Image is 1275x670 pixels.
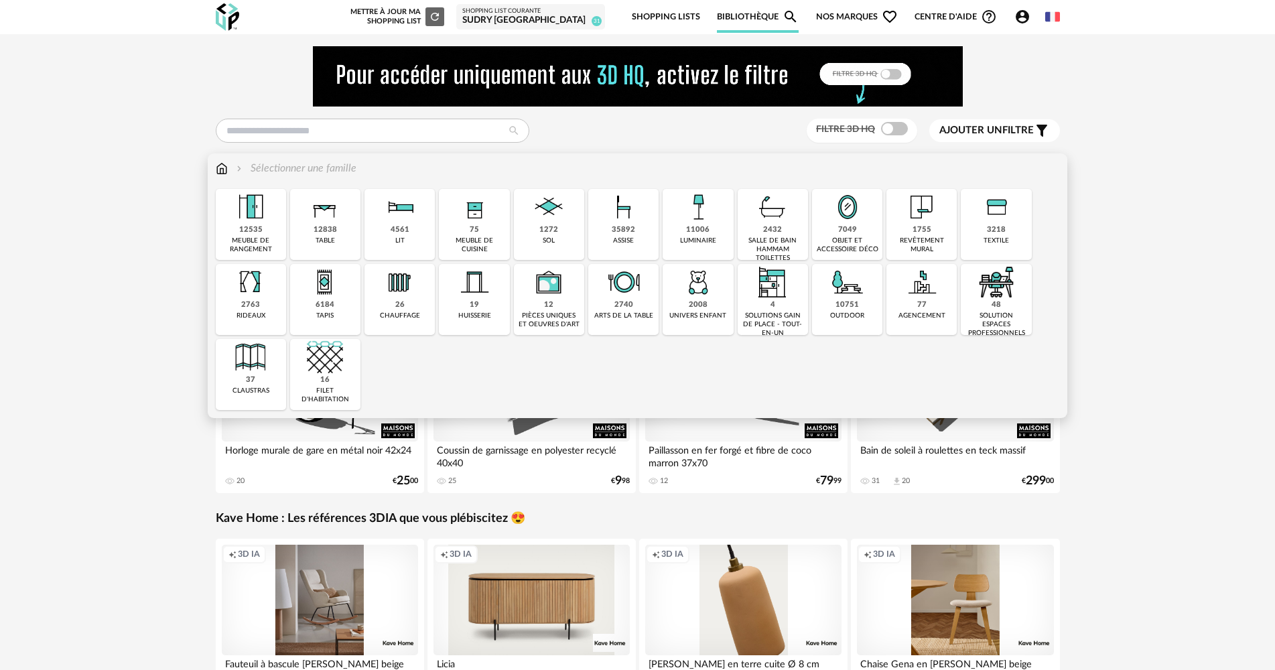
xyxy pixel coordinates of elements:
[816,1,898,33] span: Nos marques
[606,189,642,225] img: Assise.png
[873,549,895,559] span: 3D IA
[987,225,1006,235] div: 3218
[382,189,418,225] img: Literie.png
[234,161,356,176] div: Sélectionner une famille
[237,312,265,320] div: rideaux
[857,442,1054,468] div: Bain de soleil à roulettes en teck massif
[592,16,602,26] span: 31
[440,549,448,559] span: Creation icon
[397,476,410,486] span: 25
[913,225,931,235] div: 1755
[216,161,228,176] img: svg+xml;base64,PHN2ZyB3aWR0aD0iMTYiIGhlaWdodD0iMTciIHZpZXdCb3g9IjAgMCAxNiAxNyIgZmlsbD0ibm9uZSIgeG...
[984,237,1009,245] div: textile
[660,476,668,486] div: 12
[395,237,405,245] div: lit
[669,312,726,320] div: univers enfant
[470,300,479,310] div: 19
[717,1,799,33] a: BibliothèqueMagnify icon
[606,264,642,300] img: ArtTable.png
[742,237,804,263] div: salle de bain hammam toilettes
[978,264,1014,300] img: espace-de-travail.png
[1022,476,1054,486] div: € 00
[680,264,716,300] img: UniversEnfant.png
[316,312,334,320] div: tapis
[232,189,269,225] img: Meuble%20de%20rangement.png
[652,549,660,559] span: Creation icon
[429,13,441,20] span: Refresh icon
[830,312,864,320] div: outdoor
[320,375,330,385] div: 16
[382,264,418,300] img: Radiateur.png
[594,312,653,320] div: arts de la table
[307,189,343,225] img: Table.png
[820,476,833,486] span: 79
[543,237,555,245] div: sol
[929,119,1060,142] button: Ajouter unfiltre Filter icon
[544,300,553,310] div: 12
[391,225,409,235] div: 4561
[1026,476,1046,486] span: 299
[216,3,239,31] img: OXP
[981,9,997,25] span: Help Circle Outline icon
[898,312,945,320] div: agencement
[892,476,902,486] span: Download icon
[456,189,492,225] img: Rangement.png
[220,237,282,254] div: meuble de rangement
[864,549,872,559] span: Creation icon
[234,161,245,176] img: svg+xml;base64,PHN2ZyB3aWR0aD0iMTYiIGhlaWdodD0iMTYiIHZpZXdCb3g9IjAgMCAxNiAxNiIgZmlsbD0ibm9uZSIgeG...
[611,476,630,486] div: € 98
[232,339,269,375] img: Cloison.png
[1034,123,1050,139] span: Filter icon
[872,476,880,486] div: 31
[458,312,491,320] div: huisserie
[232,387,269,395] div: claustras
[1014,9,1036,25] span: Account Circle icon
[462,7,599,27] a: Shopping List courante SUDRY [GEOGRAPHIC_DATA] 31
[689,300,708,310] div: 2008
[615,476,622,486] span: 9
[754,189,791,225] img: Salle%20de%20bain.png
[992,300,1001,310] div: 48
[348,7,444,26] div: Mettre à jour ma Shopping List
[612,225,635,235] div: 35892
[978,189,1014,225] img: Textile.png
[393,476,418,486] div: € 00
[890,237,953,254] div: revêtement mural
[222,442,419,468] div: Horloge murale de gare en métal noir 42x24
[904,264,940,300] img: Agencement.png
[470,225,479,235] div: 75
[939,125,1002,135] span: Ajouter un
[238,549,260,559] span: 3D IA
[783,9,799,25] span: Magnify icon
[645,442,842,468] div: Paillasson en fer forgé et fibre de coco marron 37x70
[614,300,633,310] div: 2740
[307,339,343,375] img: filet.png
[232,264,269,300] img: Rideaux.png
[915,9,997,25] span: Centre d'aideHelp Circle Outline icon
[237,476,245,486] div: 20
[904,189,940,225] img: Papier%20peint.png
[613,237,634,245] div: assise
[816,237,878,254] div: objet et accessoire déco
[680,237,716,245] div: luminaire
[754,264,791,300] img: ToutEnUn.png
[456,264,492,300] img: Huiserie.png
[395,300,405,310] div: 26
[816,476,842,486] div: € 99
[829,264,866,300] img: Outdoor.png
[307,264,343,300] img: Tapis.png
[539,225,558,235] div: 1272
[462,15,599,27] div: SUDRY [GEOGRAPHIC_DATA]
[531,189,567,225] img: Sol.png
[314,225,337,235] div: 12838
[246,375,255,385] div: 37
[313,46,963,107] img: NEW%20NEW%20HQ%20NEW_V1.gif
[316,300,334,310] div: 6184
[294,387,356,404] div: filet d'habitation
[939,124,1034,137] span: filtre
[838,225,857,235] div: 7049
[443,237,505,254] div: meuble de cuisine
[1045,9,1060,24] img: fr
[686,225,710,235] div: 11006
[448,476,456,486] div: 25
